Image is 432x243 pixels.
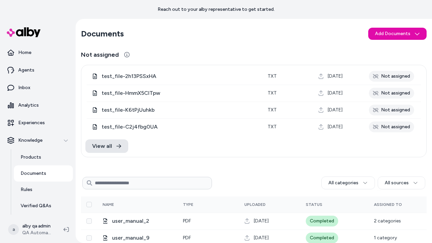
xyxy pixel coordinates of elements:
button: Select all [86,202,92,207]
a: Agents [3,62,73,78]
button: Select row [86,218,92,224]
div: Not assigned [369,105,414,115]
button: All sources [378,177,425,189]
span: 2 categories [374,218,401,224]
p: Experiences [18,119,45,126]
button: Add Documents [368,28,427,40]
p: Home [18,49,31,56]
div: test_file-K6tPjUuhkb.txt [92,106,257,114]
p: Agents [18,67,34,74]
p: Analytics [18,102,39,109]
p: Verified Q&As [21,202,51,209]
span: Status [306,202,322,207]
span: Uploaded [244,202,266,207]
button: Knowledge [3,132,73,148]
div: Not assigned [369,71,414,82]
a: Experiences [3,115,73,131]
span: user_manual_2 [112,217,172,225]
button: All categories [321,177,375,189]
span: [DATE] [328,107,343,113]
a: Verified Q&As [14,198,73,214]
span: Type [183,202,193,207]
span: [DATE] [328,73,343,80]
p: Inbox [18,84,30,91]
p: alby qa admin [22,223,53,230]
span: a [8,224,19,235]
div: test_file-HmmX5CITpw.txt [92,89,257,97]
p: Rules [21,186,32,193]
span: All sources [385,180,409,186]
span: View all [92,142,112,150]
p: Products [21,154,41,161]
span: [DATE] [254,218,269,224]
span: Assigned To [374,202,402,207]
div: Completed [306,216,338,226]
a: View all [85,139,128,153]
span: [DATE] [328,124,343,130]
span: test_file-2h13PSSxHA [102,72,257,80]
span: QA Automation 1 [22,230,53,236]
img: alby Logo [7,27,40,37]
span: Not assigned [81,50,119,59]
span: [DATE] [254,235,269,241]
a: Analytics [3,97,73,113]
span: txt [268,124,277,130]
div: user_manual_2.pdf [103,217,172,225]
span: test_file-C2j4fbg0UA [102,123,257,131]
span: [DATE] [328,90,343,97]
span: test_file-K6tPjUuhkb [102,106,257,114]
p: Documents [21,170,46,177]
a: Rules [14,182,73,198]
a: Products [14,149,73,165]
span: pdf [183,218,191,224]
a: Inbox [3,80,73,96]
div: Not assigned [369,122,414,132]
span: txt [268,107,277,113]
span: txt [268,90,277,96]
button: Select row [86,235,92,241]
div: Name [103,202,153,207]
div: user_manual_9.pdf [103,234,172,242]
div: test_file-2h13PSSxHA.txt [92,72,257,80]
p: Knowledge [18,137,43,144]
a: Documents [14,165,73,182]
span: pdf [183,235,191,241]
span: user_manual_9 [112,234,172,242]
div: test_file-C2j4fbg0UA.txt [92,123,257,131]
span: test_file-HmmX5CITpw [102,89,257,97]
p: Reach out to your alby representative to get started. [158,6,275,13]
button: aalby qa adminQA Automation 1 [4,219,58,240]
h2: Documents [81,28,124,39]
span: txt [268,73,277,79]
span: 1 category [374,235,397,241]
span: All categories [328,180,358,186]
a: Home [3,45,73,61]
div: Not assigned [369,88,414,99]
